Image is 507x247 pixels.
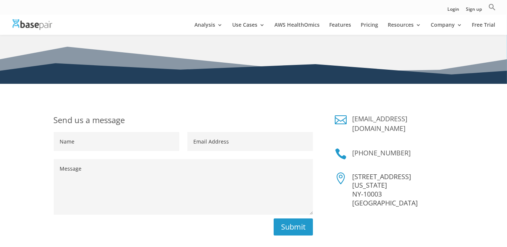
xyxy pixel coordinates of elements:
[54,132,179,151] input: Name
[488,3,496,15] a: Search Icon Link
[361,22,378,35] a: Pricing
[352,148,411,157] a: [PHONE_NUMBER]
[329,22,351,35] a: Features
[335,172,347,184] span: 
[466,7,482,15] a: Sign up
[13,19,52,30] img: Basepair
[54,114,313,132] h1: Send us a message
[388,22,421,35] a: Resources
[447,7,459,15] a: Login
[352,114,407,133] a: [EMAIL_ADDRESS][DOMAIN_NAME]
[352,172,453,208] p: [STREET_ADDRESS] [US_STATE] NY-10003 [GEOGRAPHIC_DATA]
[335,148,347,160] a: 
[187,132,313,151] input: Email Address
[488,3,496,11] svg: Search
[274,218,313,236] button: Submit
[365,194,498,238] iframe: Drift Widget Chat Controller
[472,22,495,35] a: Free Trial
[194,22,223,35] a: Analysis
[335,114,347,126] a: 
[232,22,265,35] a: Use Cases
[274,22,320,35] a: AWS HealthOmics
[431,22,462,35] a: Company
